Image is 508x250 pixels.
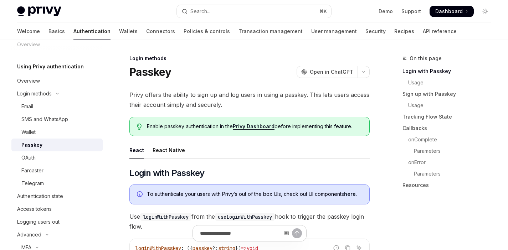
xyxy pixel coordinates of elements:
a: Logging users out [11,215,103,228]
a: Tracking Flow State [402,111,497,123]
a: Login with Passkey [402,66,497,77]
a: Authentication [73,23,111,40]
a: Wallets [119,23,138,40]
span: On this page [410,54,442,63]
div: SMS and WhatsApp [21,115,68,124]
a: User management [311,23,357,40]
button: Toggle dark mode [479,6,491,17]
div: Logging users out [17,218,60,226]
a: Policies & controls [184,23,230,40]
a: Farcaster [11,164,103,177]
a: Parameters [402,145,497,157]
div: Advanced [17,230,41,239]
a: Transaction management [238,23,303,40]
a: SMS and WhatsApp [11,113,103,126]
span: To authenticate your users with Privy’s out of the box UIs, check out UI components . [147,191,362,198]
code: useLoginWithPasskey [215,213,275,221]
code: loginWithPasskey [140,213,191,221]
a: Usage [402,100,497,111]
a: Connectors [146,23,175,40]
div: Farcaster [21,166,43,175]
a: Demo [379,8,393,15]
button: Send message [292,228,302,238]
a: Privy Dashboard [233,123,274,130]
div: Authentication state [17,192,63,200]
a: Security [365,23,386,40]
h1: Passkey [129,66,171,78]
div: React [129,142,144,158]
a: Dashboard [430,6,474,17]
a: Basics [48,23,65,40]
span: Privy offers the ability to sign up and log users in using a passkey. This lets users access thei... [129,90,370,110]
div: Telegram [21,179,44,188]
button: Open search [177,5,331,18]
div: Login methods [129,55,370,62]
a: API reference [423,23,457,40]
a: Wallet [11,126,103,139]
div: Access tokens [17,205,52,213]
a: Overview [11,74,103,87]
a: onError [402,157,497,168]
span: Open in ChatGPT [310,68,353,75]
button: Toggle Login methods section [11,87,103,100]
a: Parameters [402,168,497,179]
a: Support [401,8,421,15]
span: ⌘ K [319,9,327,14]
a: Authentication state [11,190,103,203]
a: Callbacks [402,123,497,134]
div: Email [21,102,33,111]
a: Access tokens [11,203,103,215]
h5: Using Privy authentication [17,62,84,71]
a: Telegram [11,177,103,190]
a: Email [11,100,103,113]
a: OAuth [11,151,103,164]
img: light logo [17,6,61,16]
button: Toggle Advanced section [11,228,103,241]
a: here [344,191,356,197]
a: onComplete [402,134,497,145]
span: Login with Passkey [129,167,204,179]
div: Wallet [21,128,36,136]
a: Welcome [17,23,40,40]
a: Sign up with Passkey [402,88,497,100]
div: Overview [17,77,40,85]
span: Use from the hook to trigger the passkey login flow. [129,212,370,231]
div: Search... [190,7,210,16]
a: Passkey [11,139,103,151]
div: OAuth [21,153,36,162]
a: Usage [402,77,497,88]
button: Open in ChatGPT [297,66,358,78]
span: Enable passkey authentication in the before implementing this feature. [147,123,363,130]
svg: Info [137,191,144,198]
a: Resources [402,179,497,191]
div: React Native [153,142,185,158]
div: Passkey [21,141,42,149]
svg: Tip [137,124,142,130]
span: Dashboard [435,8,463,15]
div: Login methods [17,89,52,98]
a: Recipes [394,23,414,40]
input: Ask a question... [200,225,281,241]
